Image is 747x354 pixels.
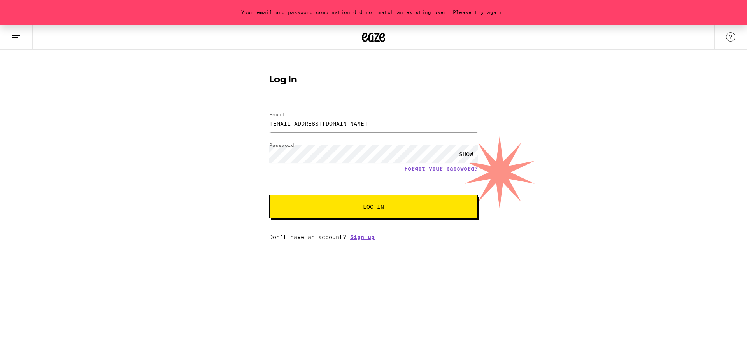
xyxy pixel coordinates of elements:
a: Sign up [350,234,375,240]
input: Email [269,115,478,132]
label: Email [269,112,285,117]
h1: Log In [269,75,478,85]
div: Don't have an account? [269,234,478,240]
button: Log In [269,195,478,218]
a: Forgot your password? [404,166,478,172]
span: Log In [363,204,384,209]
div: SHOW [454,145,478,163]
span: Hi. Need any help? [5,5,56,12]
label: Password [269,143,294,148]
